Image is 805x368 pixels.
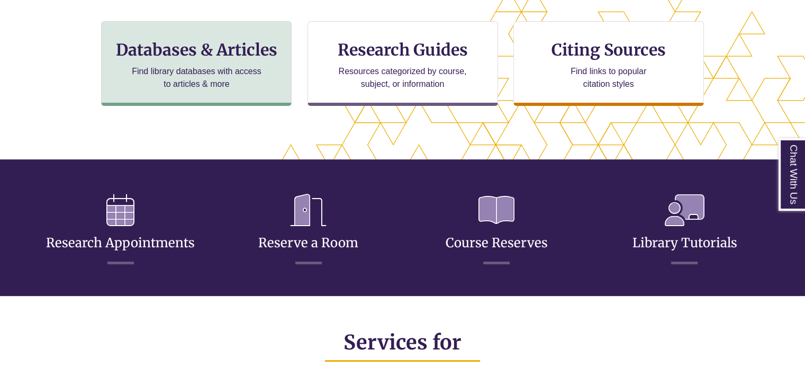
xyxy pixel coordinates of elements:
[128,65,266,91] p: Find library databases with access to articles & more
[307,21,498,106] a: Research Guides Resources categorized by course, subject, or information
[110,40,283,60] h3: Databases & Articles
[101,21,292,106] a: Databases & Articles Find library databases with access to articles & more
[316,40,489,60] h3: Research Guides
[333,65,472,91] p: Resources categorized by course, subject, or information
[632,209,737,251] a: Library Tutorials
[446,209,548,251] a: Course Reserves
[46,209,195,251] a: Research Appointments
[258,209,358,251] a: Reserve a Room
[343,330,462,355] span: Services for
[513,21,704,106] a: Citing Sources Find links to popular citation styles
[557,65,660,91] p: Find links to popular citation styles
[763,160,802,174] a: Back to Top
[544,40,673,60] h3: Citing Sources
